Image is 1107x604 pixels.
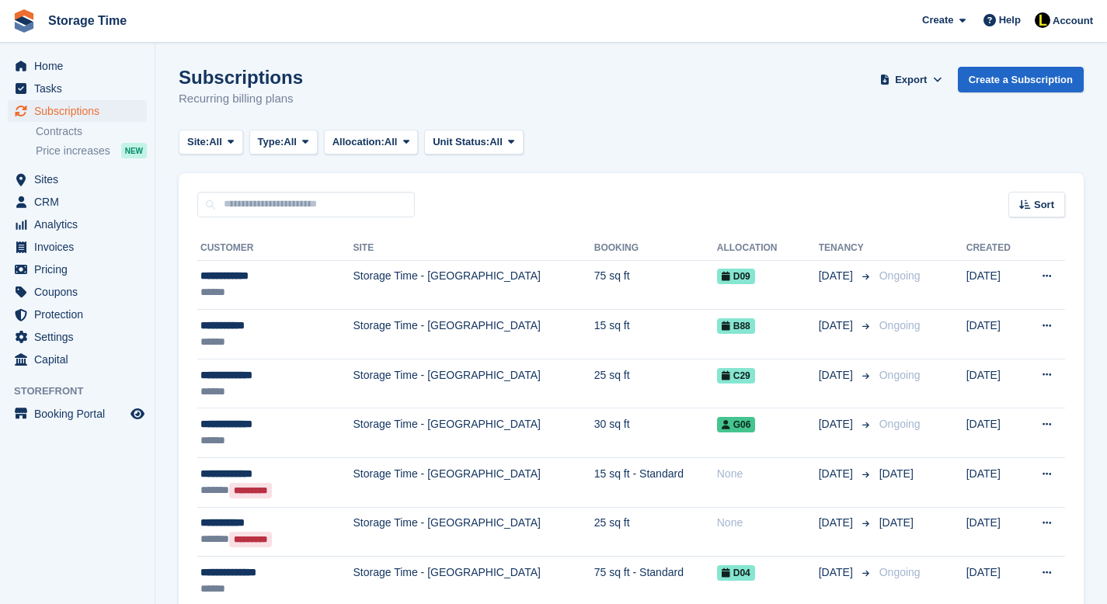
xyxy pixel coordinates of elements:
td: Storage Time - [GEOGRAPHIC_DATA] [353,359,594,408]
img: stora-icon-8386f47178a22dfd0bd8f6a31ec36ba5ce8667c1dd55bd0f319d3a0aa187defe.svg [12,9,36,33]
td: Storage Time - [GEOGRAPHIC_DATA] [353,408,594,458]
td: [DATE] [966,260,1023,310]
span: All [209,134,222,150]
span: Allocation: [332,134,385,150]
span: B88 [717,318,755,334]
span: All [385,134,398,150]
span: All [489,134,503,150]
span: Subscriptions [34,100,127,122]
span: Ongoing [879,319,921,332]
td: Storage Time - [GEOGRAPHIC_DATA] [353,458,594,508]
span: [DATE] [819,416,856,432]
span: G06 [717,417,756,432]
span: D09 [717,269,755,284]
div: NEW [121,143,147,158]
span: Protection [34,304,127,325]
a: menu [8,78,147,99]
th: Tenancy [819,236,873,261]
span: Capital [34,349,127,370]
td: 25 sq ft [594,359,717,408]
span: Export [895,72,927,88]
a: Price increases NEW [36,142,147,159]
a: menu [8,55,147,77]
a: menu [8,191,147,213]
span: Coupons [34,281,127,303]
a: menu [8,259,147,280]
span: Ongoing [879,369,921,381]
span: [DATE] [819,564,856,581]
th: Site [353,236,594,261]
button: Type: All [249,130,318,155]
span: D04 [717,565,755,581]
span: Analytics [34,213,127,235]
span: Help [999,12,1021,28]
span: [DATE] [819,318,856,334]
a: menu [8,100,147,122]
span: C29 [717,368,755,384]
td: [DATE] [966,359,1023,408]
span: Home [34,55,127,77]
span: Tasks [34,78,127,99]
td: Storage Time - [GEOGRAPHIC_DATA] [353,310,594,359]
div: None [717,515,819,531]
span: Storefront [14,384,155,399]
span: Ongoing [879,418,921,430]
span: Settings [34,326,127,348]
td: [DATE] [966,310,1023,359]
a: menu [8,236,147,258]
td: 25 sq ft [594,507,717,557]
td: 15 sq ft [594,310,717,359]
span: [DATE] [819,268,856,284]
span: Unit Status: [433,134,489,150]
td: Storage Time - [GEOGRAPHIC_DATA] [353,260,594,310]
span: Account [1053,13,1093,29]
a: menu [8,281,147,303]
a: Storage Time [42,8,133,33]
span: Ongoing [879,269,921,282]
span: All [284,134,297,150]
a: Contracts [36,124,147,139]
th: Customer [197,236,353,261]
div: None [717,466,819,482]
th: Created [966,236,1023,261]
a: Create a Subscription [958,67,1084,92]
td: 75 sq ft [594,260,717,310]
th: Booking [594,236,717,261]
span: Booking Portal [34,403,127,425]
span: [DATE] [819,466,856,482]
td: [DATE] [966,408,1023,458]
h1: Subscriptions [179,67,303,88]
span: Pricing [34,259,127,280]
td: [DATE] [966,458,1023,508]
span: Invoices [34,236,127,258]
a: Preview store [128,404,147,423]
td: Storage Time - [GEOGRAPHIC_DATA] [353,507,594,557]
button: Export [877,67,945,92]
span: [DATE] [879,516,914,529]
span: Sort [1034,197,1054,213]
span: Site: [187,134,209,150]
p: Recurring billing plans [179,90,303,108]
span: CRM [34,191,127,213]
th: Allocation [717,236,819,261]
a: menu [8,349,147,370]
span: Type: [258,134,284,150]
td: 30 sq ft [594,408,717,458]
span: Create [922,12,953,28]
button: Unit Status: All [424,130,523,155]
a: menu [8,304,147,325]
td: 15 sq ft - Standard [594,458,717,508]
img: Laaibah Sarwar [1035,12,1050,28]
span: Ongoing [879,566,921,578]
a: menu [8,168,147,190]
a: menu [8,213,147,235]
span: [DATE] [819,515,856,531]
a: menu [8,326,147,348]
span: [DATE] [879,467,914,480]
span: Price increases [36,144,110,158]
td: [DATE] [966,507,1023,557]
button: Site: All [179,130,243,155]
a: menu [8,403,147,425]
span: Sites [34,168,127,190]
button: Allocation: All [324,130,419,155]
